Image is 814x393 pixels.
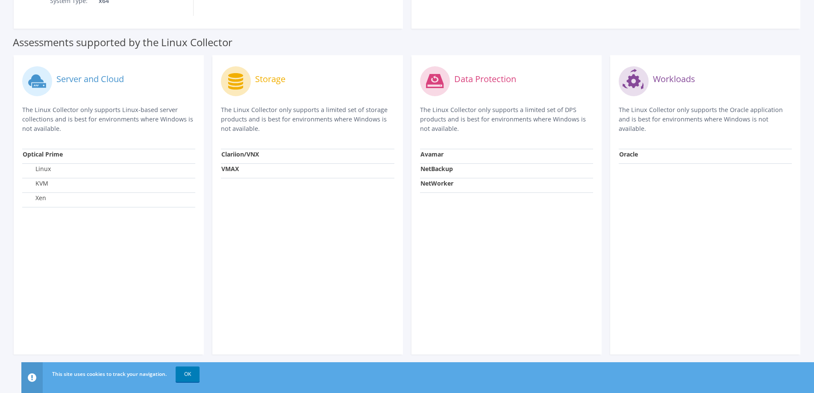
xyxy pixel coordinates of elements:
strong: Clariion/VNX [221,150,259,158]
strong: VMAX [221,165,239,173]
a: OK [176,366,200,382]
label: Server and Cloud [56,75,124,83]
strong: NetBackup [420,165,453,173]
span: This site uses cookies to track your navigation. [52,370,167,378]
p: The Linux Collector only supports the Oracle application and is best for environments where Windo... [619,105,792,133]
label: KVM [23,179,48,188]
label: Data Protection [454,75,516,83]
strong: Optical Prime [23,150,63,158]
strong: Oracle [619,150,638,158]
label: Workloads [653,75,695,83]
label: Linux [23,165,51,173]
p: The Linux Collector only supports a limited set of storage products and is best for environments ... [221,105,394,133]
p: The Linux Collector only supports a limited set of DPS products and is best for environments wher... [420,105,593,133]
p: The Linux Collector only supports Linux-based server collections and is best for environments whe... [22,105,195,133]
label: Assessments supported by the Linux Collector [13,38,232,47]
strong: Avamar [420,150,444,158]
strong: NetWorker [420,179,453,187]
label: Storage [255,75,285,83]
label: Xen [23,194,46,202]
